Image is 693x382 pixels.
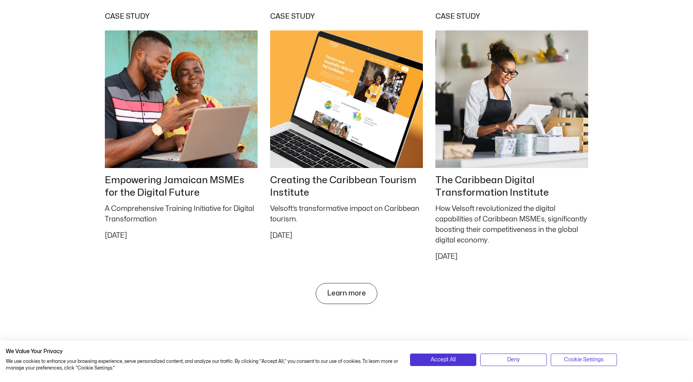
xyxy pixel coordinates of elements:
a: Case Study Empowering Jamaican MSMEs for the Digital Future A Comprehensive Training Initiative f... [105,12,258,239]
h2: We Value Your Privacy [6,348,398,355]
p: [DATE] [435,253,588,260]
h2: Creating the Caribbean Tourism Institute [270,174,423,199]
span: Case Study [270,13,315,20]
p: [DATE] [270,232,423,239]
div: How Velsoft revolutionized the digital capabilities of Caribbean MSMEs, significantly boosting th... [435,203,588,246]
a: Learn more [316,283,377,304]
h2: Empowering Jamaican MSMEs for the Digital Future [105,174,258,199]
span: Learn more [327,290,366,297]
button: Accept all cookies [410,354,476,366]
span: Deny [507,355,520,364]
div: Velsoft’s transformative impact on Caribbean tourism. [270,203,423,225]
button: Deny all cookies [480,354,546,366]
a: Case Study Creating the Caribbean Tourism Institute Velsoft’s transformative impact on Caribbean ... [270,12,423,239]
a: Case Study The Caribbean Digital Transformation Institute How Velsoft revolutionized the digital ... [435,12,588,260]
span: Cookie Settings [564,355,603,364]
span: Case Study [105,13,150,20]
span: Case Study [435,13,480,20]
span: Accept All [431,355,456,364]
p: We use cookies to enhance your browsing experience, serve personalized content, and analyze our t... [6,358,398,371]
p: [DATE] [105,232,258,239]
h2: The Caribbean Digital Transformation Institute [435,174,588,199]
div: A Comprehensive Training Initiative for Digital Transformation [105,203,258,225]
button: Adjust cookie preferences [551,354,617,366]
